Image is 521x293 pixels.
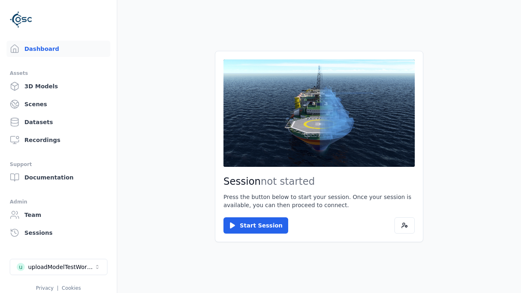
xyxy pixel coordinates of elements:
a: Sessions [7,225,110,241]
div: Admin [10,197,107,207]
a: Datasets [7,114,110,130]
p: Press the button below to start your session. Once your session is available, you can then procee... [223,193,415,209]
div: Assets [10,68,107,78]
div: Support [10,160,107,169]
span: | [57,285,59,291]
a: Recordings [7,132,110,148]
button: Start Session [223,217,288,234]
img: Logo [10,8,33,31]
a: 3D Models [7,78,110,94]
a: Team [7,207,110,223]
a: Cookies [62,285,81,291]
a: Documentation [7,169,110,186]
div: u [17,263,25,271]
a: Dashboard [7,41,110,57]
a: Privacy [36,285,53,291]
div: uploadModelTestWorkspace [28,263,94,271]
a: Scenes [7,96,110,112]
h2: Session [223,175,415,188]
button: Select a workspace [10,259,107,275]
span: not started [261,176,315,187]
